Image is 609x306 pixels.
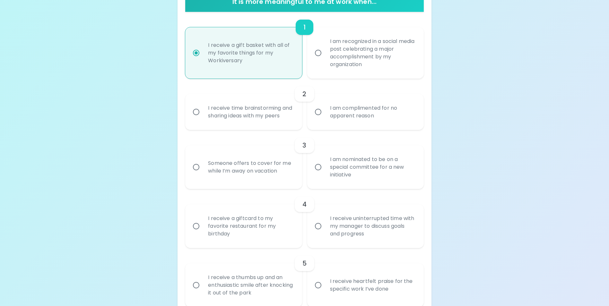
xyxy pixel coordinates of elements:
[203,152,298,183] div: Someone offers to cover for me while I’m away on vacation
[325,148,420,186] div: I am nominated to be on a special committee for a new initiative
[325,30,420,76] div: I am recognized in a social media post celebrating a major accomplishment by my organization
[185,130,423,189] div: choice-group-check
[203,34,298,72] div: I receive a gift basket with all of my favorite things for my Workiversary
[203,207,298,245] div: I receive a giftcard to my favorite restaurant for my birthday
[302,140,306,150] h6: 3
[325,270,420,301] div: I receive heartfelt praise for the specific work I’ve done
[302,199,307,209] h6: 4
[203,266,298,304] div: I receive a thumbs up and an enthusiastic smile after knocking it out of the park
[302,89,306,99] h6: 2
[302,258,307,268] h6: 5
[185,12,423,79] div: choice-group-check
[185,189,423,248] div: choice-group-check
[325,97,420,127] div: I am complimented for no apparent reason
[203,97,298,127] div: I receive time brainstorming and sharing ideas with my peers
[303,22,306,32] h6: 1
[185,79,423,130] div: choice-group-check
[325,207,420,245] div: I receive uninterrupted time with my manager to discuss goals and progress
